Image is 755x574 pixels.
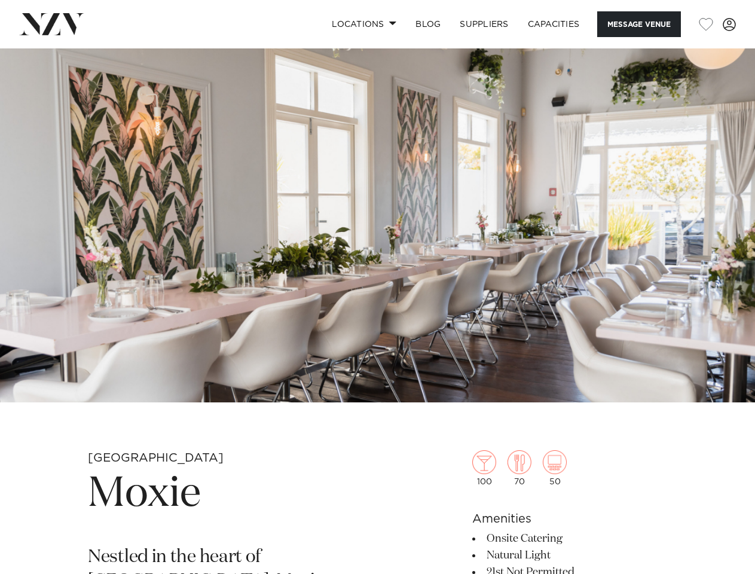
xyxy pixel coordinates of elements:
[543,450,567,474] img: theatre.png
[322,11,406,37] a: Locations
[472,510,667,528] h6: Amenities
[543,450,567,486] div: 50
[597,11,681,37] button: Message Venue
[472,450,496,474] img: cocktail.png
[508,450,531,486] div: 70
[88,452,224,464] small: [GEOGRAPHIC_DATA]
[406,11,450,37] a: BLOG
[508,450,531,474] img: dining.png
[472,530,667,547] li: Onsite Catering
[450,11,518,37] a: SUPPLIERS
[19,13,84,35] img: nzv-logo.png
[472,450,496,486] div: 100
[472,547,667,564] li: Natural Light
[518,11,589,37] a: Capacities
[88,467,387,522] h1: Moxie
